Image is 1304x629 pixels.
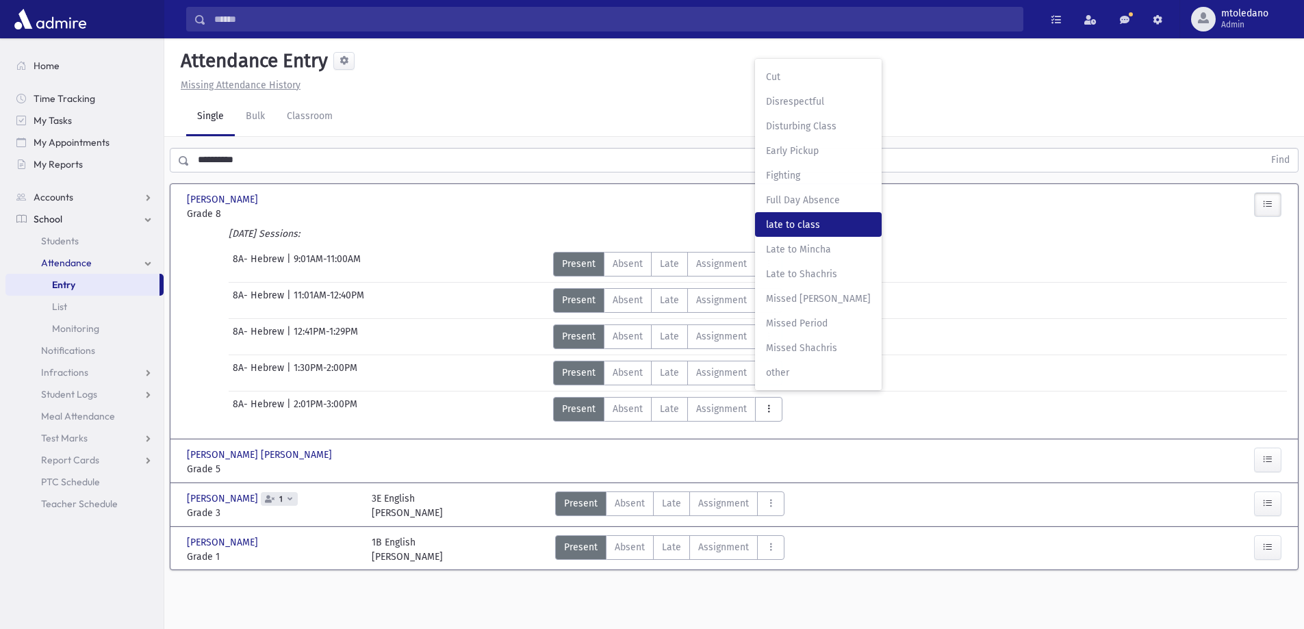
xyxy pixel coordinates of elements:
span: List [52,300,67,313]
span: Full Day Absence [766,193,871,207]
div: AttTypes [553,397,782,422]
span: Missed Period [766,316,871,331]
span: Absent [615,496,645,511]
div: AttTypes [555,491,784,520]
span: Assignment [696,329,747,344]
a: Notifications [5,339,164,361]
span: Late [660,329,679,344]
a: Student Logs [5,383,164,405]
span: Notifications [41,344,95,357]
a: Single [186,98,235,136]
span: Absent [613,293,643,307]
span: Admin [1221,19,1268,30]
a: Teacher Schedule [5,493,164,515]
i: [DATE] Sessions: [229,228,300,240]
span: School [34,213,62,225]
span: Missed [PERSON_NAME] [766,292,871,306]
span: other [766,365,871,380]
span: PTC Schedule [41,476,100,488]
span: My Tasks [34,114,72,127]
input: Search [206,7,1023,31]
span: Assignment [698,496,749,511]
a: Students [5,230,164,252]
span: Entry [52,279,75,291]
span: Missed Shachris [766,341,871,355]
span: My Appointments [34,136,110,149]
span: Disrespectful [766,94,871,109]
span: Time Tracking [34,92,95,105]
span: Disturbing Class [766,119,871,133]
a: Entry [5,274,159,296]
span: Assignment [696,365,747,380]
a: My Appointments [5,131,164,153]
span: Grade 3 [187,506,358,520]
span: Student Logs [41,388,97,400]
a: Missing Attendance History [175,79,301,91]
span: Grade 5 [187,462,358,476]
span: | [287,361,294,385]
span: 8A- Hebrew [233,324,287,349]
u: Missing Attendance History [181,79,301,91]
span: Teacher Schedule [41,498,118,510]
span: Assignment [696,293,747,307]
a: Bulk [235,98,276,136]
div: AttTypes [553,361,782,385]
a: My Reports [5,153,164,175]
span: Early Pickup [766,144,871,158]
span: Grade 1 [187,550,358,564]
span: Late [662,496,681,511]
span: Fighting [766,168,871,183]
span: Late [662,540,681,554]
span: Attendance [41,257,92,269]
span: 8A- Hebrew [233,397,287,422]
span: 11:01AM-12:40PM [294,288,364,313]
span: 8A- Hebrew [233,361,287,385]
span: Late [660,402,679,416]
a: Classroom [276,98,344,136]
span: Late [660,365,679,380]
a: Meal Attendance [5,405,164,427]
span: [PERSON_NAME] [187,491,261,506]
span: Report Cards [41,454,99,466]
span: Absent [613,402,643,416]
span: Present [564,540,598,554]
a: Accounts [5,186,164,208]
span: | [287,288,294,313]
span: Assignment [696,257,747,271]
span: 1:30PM-2:00PM [294,361,357,385]
a: Home [5,55,164,77]
span: Test Marks [41,432,88,444]
span: 1 [277,495,285,504]
span: 8A- Hebrew [233,252,287,277]
a: Attendance [5,252,164,274]
span: Monitoring [52,322,99,335]
a: Report Cards [5,449,164,471]
button: Find [1263,149,1298,172]
a: Monitoring [5,318,164,339]
span: | [287,252,294,277]
span: Present [562,257,596,271]
div: AttTypes [553,324,782,349]
span: My Reports [34,158,83,170]
span: Present [562,329,596,344]
div: AttTypes [555,535,784,564]
span: Cut [766,70,871,84]
span: Absent [615,540,645,554]
span: Absent [613,257,643,271]
span: 8A- Hebrew [233,288,287,313]
span: Present [562,402,596,416]
div: 3E English [PERSON_NAME] [372,491,443,520]
a: PTC Schedule [5,471,164,493]
a: Test Marks [5,427,164,449]
span: [PERSON_NAME] [187,535,261,550]
span: | [287,397,294,422]
a: School [5,208,164,230]
span: Present [564,496,598,511]
span: Accounts [34,191,73,203]
span: Assignment [696,402,747,416]
span: Students [41,235,79,247]
img: AdmirePro [11,5,90,33]
span: 9:01AM-11:00AM [294,252,361,277]
span: Infractions [41,366,88,378]
span: Present [562,293,596,307]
